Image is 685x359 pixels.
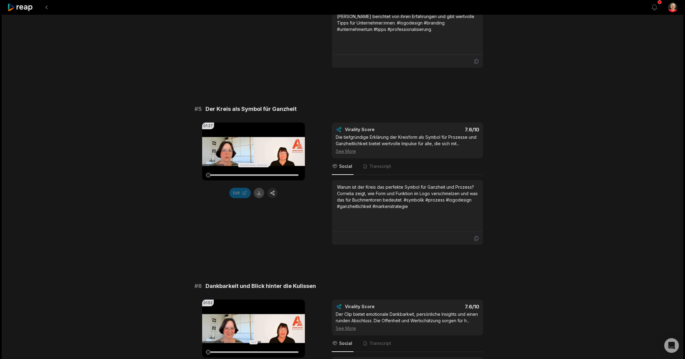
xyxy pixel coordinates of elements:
span: # 5 [194,105,202,113]
span: # 6 [194,282,202,290]
div: 7.6 /10 [413,127,479,133]
video: Your browser does not support mp4 format. [202,123,305,180]
div: See More [336,148,479,154]
nav: Tabs [332,158,483,175]
span: Social [339,340,352,346]
span: Der Kreis als Symbol für Ganzheit [206,105,297,113]
span: Transcript [369,340,391,346]
div: Virality Score [345,127,411,133]
div: Virality Score [345,304,411,310]
button: Edit [229,188,251,198]
nav: Tabs [332,335,483,352]
div: Die tiefgründige Erklärung der Kreisform als Symbol für Prozesse und Ganzheitlichkeit bietet wert... [336,134,479,154]
div: Der Clip bietet emotionale Dankbarkeit, persönliche Insights und einen runden Abschluss. Die Offe... [336,311,479,331]
div: Warum ein professionelles Logo mehr wert ist als ein DIY-Design: [PERSON_NAME] berichtet von ihre... [337,7,478,32]
div: Open Intercom Messenger [664,338,679,353]
span: Dankbarkeit und Blick hinter die Kulissen [206,282,316,290]
video: Your browser does not support mp4 format. [202,300,305,357]
span: Transcript [369,163,391,169]
div: 7.6 /10 [413,304,479,310]
div: See More [336,325,479,331]
div: Warum ist der Kreis das perfekte Symbol für Ganzheit und Prozess? Cornelia zeigt, wie Form und Fu... [337,184,478,210]
span: Social [339,163,352,169]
